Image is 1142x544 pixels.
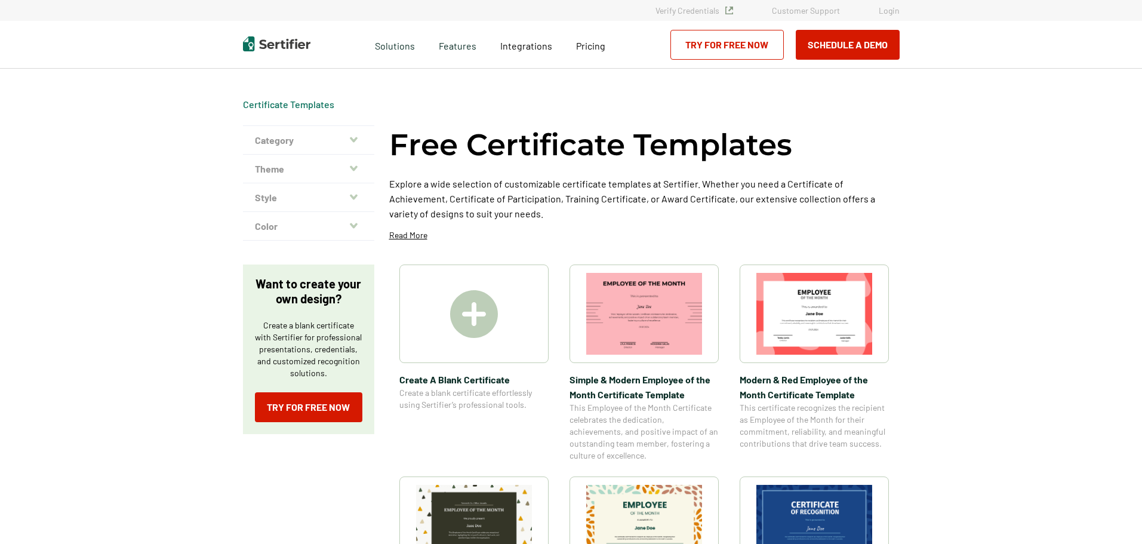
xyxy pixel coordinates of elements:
[725,7,733,14] img: Verified
[570,402,719,462] span: This Employee of the Month Certificate celebrates the dedication, achievements, and positive impa...
[772,5,840,16] a: Customer Support
[450,290,498,338] img: Create A Blank Certificate
[255,392,362,422] a: Try for Free Now
[399,387,549,411] span: Create a blank certificate effortlessly using Sertifier’s professional tools.
[375,37,415,52] span: Solutions
[243,99,334,110] a: Certificate Templates
[243,99,334,110] div: Breadcrumb
[500,37,552,52] a: Integrations
[439,37,476,52] span: Features
[879,5,900,16] a: Login
[740,265,889,462] a: Modern & Red Employee of the Month Certificate TemplateModern & Red Employee of the Month Certifi...
[586,273,702,355] img: Simple & Modern Employee of the Month Certificate Template
[570,372,719,402] span: Simple & Modern Employee of the Month Certificate Template
[655,5,733,16] a: Verify Credentials
[255,319,362,379] p: Create a blank certificate with Sertifier for professional presentations, credentials, and custom...
[670,30,784,60] a: Try for Free Now
[389,125,792,164] h1: Free Certificate Templates
[570,265,719,462] a: Simple & Modern Employee of the Month Certificate TemplateSimple & Modern Employee of the Month C...
[576,37,605,52] a: Pricing
[399,372,549,387] span: Create A Blank Certificate
[756,273,872,355] img: Modern & Red Employee of the Month Certificate Template
[243,36,310,51] img: Sertifier | Digital Credentialing Platform
[389,229,427,241] p: Read More
[243,183,374,212] button: Style
[243,126,374,155] button: Category
[576,40,605,51] span: Pricing
[500,40,552,51] span: Integrations
[255,276,362,306] p: Want to create your own design?
[243,155,374,183] button: Theme
[243,212,374,241] button: Color
[389,176,900,221] p: Explore a wide selection of customizable certificate templates at Sertifier. Whether you need a C...
[740,372,889,402] span: Modern & Red Employee of the Month Certificate Template
[740,402,889,450] span: This certificate recognizes the recipient as Employee of the Month for their commitment, reliabil...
